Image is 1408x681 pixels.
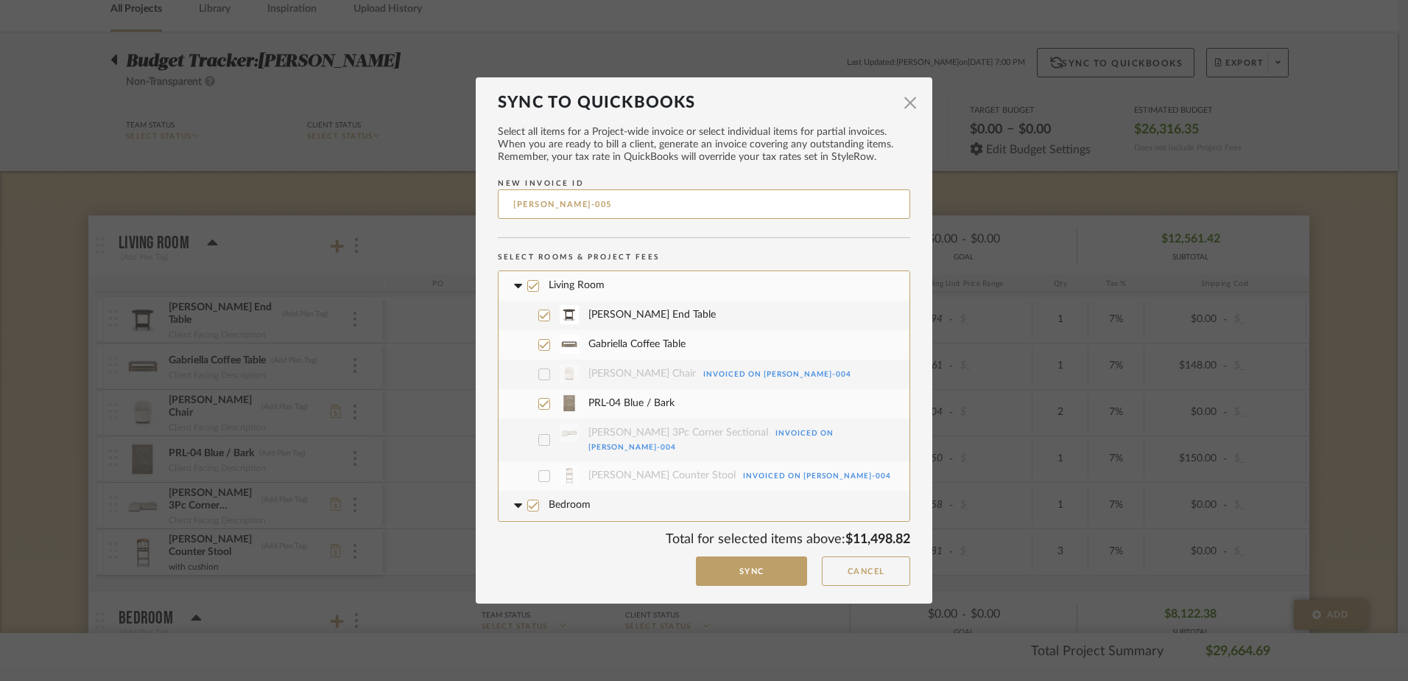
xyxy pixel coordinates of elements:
button: Cancel [822,556,910,587]
input: New Invoice ID [498,189,910,219]
span: Living Room [549,280,605,290]
div: Total for selected items above: [666,531,910,549]
button: Close [895,88,925,118]
img: f7363470-0ab0-449d-a4e8-6723787ac8b8_50x50.jpg [560,423,579,442]
span: $11,498.82 [845,533,910,546]
span: Bedroom [549,500,591,510]
span: Select all items for a Project-wide invoice or select individual items for partial invoices. When... [498,126,910,164]
span: [PERSON_NAME] Chair [588,360,898,389]
span: New Invoice ID [498,180,584,187]
span: [PERSON_NAME] End Table [588,301,898,330]
img: ef8f1611-2157-45dd-8043-5411eb15bf37_50x50.jpg [560,305,579,324]
span: Gabriella Coffee Table [588,330,898,360]
span: PRL-04 Blue / Bark [588,389,898,419]
img: 8a2410a4-eb8e-4fca-9fa5-20cd80970ccc_50x50.jpg [560,394,579,413]
dialog-header: Sync to QuickBooks [498,93,910,112]
span: Franny Nightstand [588,520,898,550]
img: bbe8ea0e-0da1-4e73-b9a8-87d1066748d1_50x50.jpg [560,335,579,354]
button: Sync [696,556,807,587]
span: [PERSON_NAME] Counter Stool [588,461,898,491]
img: 7c4eda7f-8c64-431f-a9e1-35ea5f8d2b8f_50x50.jpg [560,466,579,485]
div: Select Rooms & Project Fees [498,252,910,263]
span: [PERSON_NAME] 3Pc Corner Sectional [588,419,898,461]
a: Invoiced on [PERSON_NAME]-004 [743,472,891,480]
a: Invoiced on [PERSON_NAME]-004 [703,371,851,378]
span: × [902,85,919,120]
img: d413d714-af44-4ac7-89c1-ccc6d2a5bf09_50x50.jpg [560,364,579,383]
